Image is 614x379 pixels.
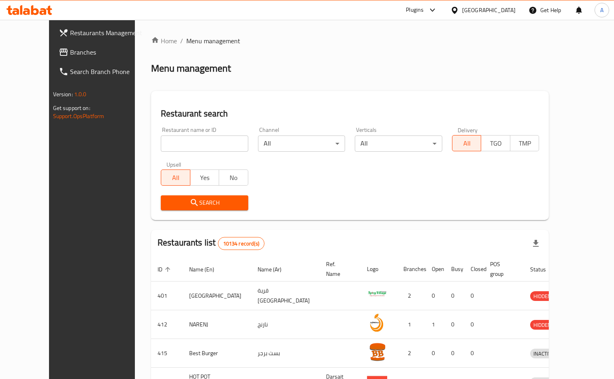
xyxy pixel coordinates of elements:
[406,5,424,15] div: Plugins
[490,259,514,279] span: POS group
[194,172,216,184] span: Yes
[161,108,539,120] h2: Restaurant search
[530,320,554,330] span: HIDDEN
[151,339,183,368] td: 415
[367,341,387,362] img: Best Burger
[151,62,231,75] h2: Menu management
[258,265,292,274] span: Name (Ar)
[158,237,264,250] h2: Restaurants list
[158,265,173,274] span: ID
[464,310,484,339] td: 0
[445,339,464,368] td: 0
[189,265,225,274] span: Name (En)
[74,89,87,100] span: 1.0.0
[52,23,151,42] a: Restaurants Management
[186,36,240,46] span: Menu management
[219,169,248,186] button: No
[425,282,445,310] td: 0
[258,136,345,152] div: All
[167,198,242,208] span: Search
[445,257,464,282] th: Busy
[464,282,484,310] td: 0
[397,339,425,368] td: 2
[530,292,554,301] span: HIDDEN
[164,172,187,184] span: All
[151,36,549,46] nav: breadcrumb
[151,36,177,46] a: Home
[180,36,183,46] li: /
[530,320,554,330] div: HIDDEN
[251,339,320,368] td: بست برجر
[52,62,151,81] a: Search Branch Phone
[530,291,554,301] div: HIDDEN
[481,135,510,151] button: TGO
[161,195,248,210] button: Search
[183,282,251,310] td: [GEOGRAPHIC_DATA]
[452,135,482,151] button: All
[70,67,145,76] span: Search Branch Phone
[151,282,183,310] td: 401
[166,161,181,167] label: Upsell
[70,28,145,38] span: Restaurants Management
[464,257,484,282] th: Closed
[484,138,507,149] span: TGO
[425,310,445,339] td: 1
[161,169,190,186] button: All
[458,127,478,133] label: Delivery
[218,240,264,248] span: 10134 record(s)
[360,257,397,282] th: Logo
[397,282,425,310] td: 2
[456,138,478,149] span: All
[425,257,445,282] th: Open
[526,234,546,253] div: Export file
[251,310,320,339] td: نارنج
[70,47,145,57] span: Branches
[367,284,387,304] img: Spicy Village
[183,339,251,368] td: Best Burger
[397,257,425,282] th: Branches
[530,349,558,358] span: INACTIVE
[190,169,220,186] button: Yes
[53,111,104,121] a: Support.OpsPlatform
[251,282,320,310] td: قرية [GEOGRAPHIC_DATA]
[397,310,425,339] td: 1
[530,265,556,274] span: Status
[510,135,539,151] button: TMP
[53,89,73,100] span: Version:
[445,282,464,310] td: 0
[183,310,251,339] td: NARENJ
[514,138,536,149] span: TMP
[151,310,183,339] td: 412
[464,339,484,368] td: 0
[161,136,248,152] input: Search for restaurant name or ID..
[218,237,264,250] div: Total records count
[53,103,90,113] span: Get support on:
[462,6,516,15] div: [GEOGRAPHIC_DATA]
[52,42,151,62] a: Branches
[355,136,442,152] div: All
[326,259,351,279] span: Ref. Name
[367,313,387,333] img: NARENJ
[600,6,603,15] span: A
[222,172,245,184] span: No
[425,339,445,368] td: 0
[445,310,464,339] td: 0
